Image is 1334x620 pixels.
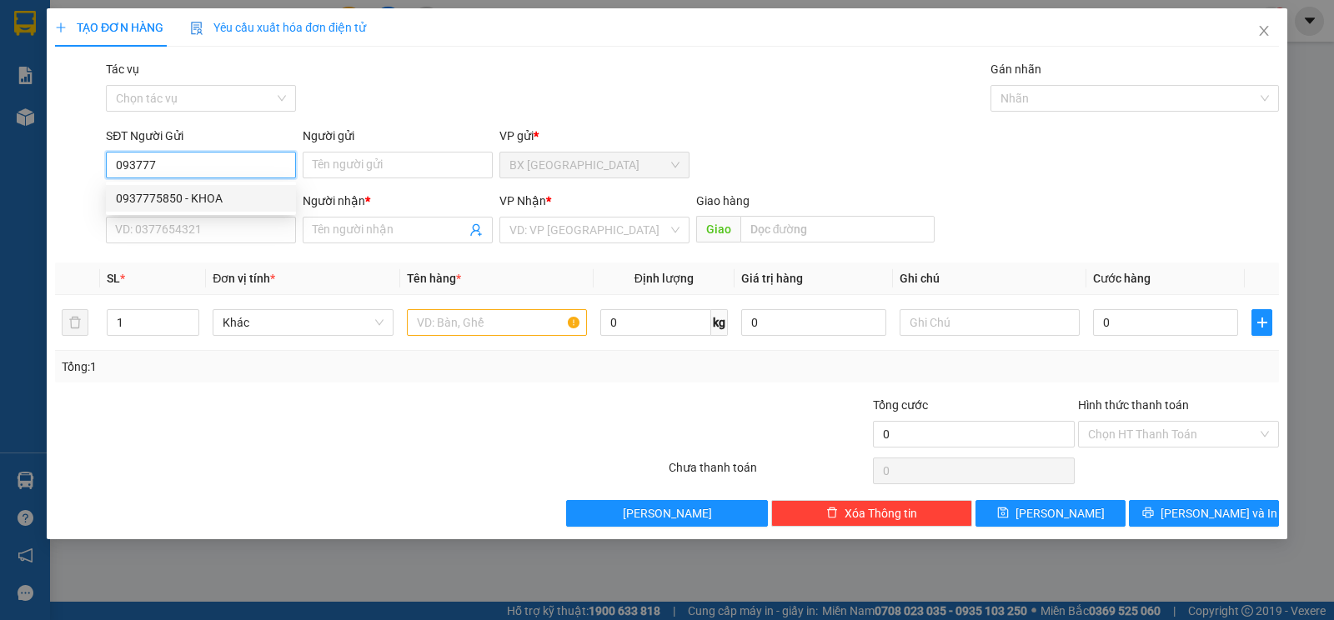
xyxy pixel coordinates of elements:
[223,310,383,335] span: Khác
[499,127,690,145] div: VP gửi
[190,21,366,34] span: Yêu cầu xuất hóa đơn điện tử
[1016,504,1105,522] span: [PERSON_NAME]
[711,309,728,336] span: kg
[195,54,339,77] div: 0974286833
[623,504,712,522] span: [PERSON_NAME]
[193,112,216,129] span: CC :
[997,507,1009,520] span: save
[893,262,1086,295] th: Ghi chú
[696,216,740,242] span: Giao
[106,127,296,145] div: SĐT Người Gửi
[696,194,750,207] span: Giao hàng
[55,21,163,34] span: TẠO ĐƠN HÀNG
[826,507,838,520] span: delete
[771,500,972,527] button: deleteXóa Thông tin
[845,504,917,522] span: Xóa Thông tin
[740,216,935,242] input: Dọc đường
[303,127,493,145] div: Người gửi
[1241,8,1287,55] button: Close
[116,189,286,207] div: 0937775850 - KHOA
[1142,507,1154,520] span: printer
[873,398,928,412] span: Tổng cước
[14,74,183,97] div: 0705040423
[469,223,483,237] span: user-add
[55,22,67,33] span: plus
[509,152,680,177] span: BX Tân Châu
[741,272,803,285] span: Giá trị hàng
[1078,398,1189,412] label: Hình thức thanh toán
[499,194,546,207] span: VP Nhận
[900,309,1080,336] input: Ghi Chú
[14,54,183,74] div: HIỀN
[1093,272,1151,285] span: Cước hàng
[106,185,296,212] div: 0937775850 - KHOA
[303,192,493,210] div: Người nhận
[190,22,203,35] img: icon
[990,62,1041,76] label: Gán nhãn
[213,272,275,285] span: Đơn vị tính
[14,16,40,33] span: Gửi:
[106,62,139,76] label: Tác vụ
[1257,24,1271,37] span: close
[407,272,461,285] span: Tên hàng
[1252,316,1271,329] span: plus
[62,357,516,376] div: Tổng: 1
[667,458,871,487] div: Chưa thanh toán
[107,272,120,285] span: SL
[193,107,340,131] div: 180.000
[407,309,587,336] input: VD: Bàn, Ghế
[975,500,1126,527] button: save[PERSON_NAME]
[195,14,339,34] div: An Sương
[634,272,694,285] span: Định lượng
[566,500,767,527] button: [PERSON_NAME]
[1161,504,1277,522] span: [PERSON_NAME] và In
[195,34,339,54] div: [PERSON_NAME]
[62,309,88,336] button: delete
[1251,309,1272,336] button: plus
[1129,500,1279,527] button: printer[PERSON_NAME] và In
[14,14,183,54] div: BX [GEOGRAPHIC_DATA]
[741,309,886,336] input: 0
[195,16,235,33] span: Nhận:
